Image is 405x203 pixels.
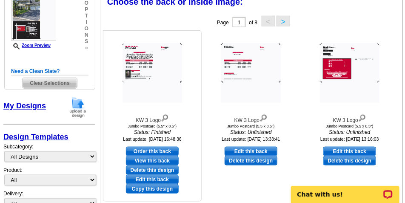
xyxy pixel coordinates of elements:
a: View this back [126,156,179,165]
i: Status: Finished [106,128,199,136]
span: s [85,38,88,45]
a: Design Templates [3,133,68,141]
small: Last update: [DATE] 13:33:41 [222,136,280,142]
img: view design details [358,113,366,122]
span: t [85,13,88,19]
small: Last update: [DATE] 16:48:36 [123,136,182,142]
img: view design details [161,113,169,122]
span: » [85,45,88,51]
a: My Designs [3,102,46,110]
a: Delete this design [126,165,179,175]
i: Status: Unfinished [204,128,298,136]
span: i [85,19,88,26]
a: use this design [323,147,376,156]
a: Delete this design [323,156,376,165]
img: view design details [260,113,268,122]
span: o [85,26,88,32]
a: use this design [126,147,179,156]
div: Jumbo Postcard (5.5 x 8.5") [303,124,396,128]
h5: Need a Clean Slate? [11,67,88,75]
div: KW 3 Logo [204,113,298,124]
span: n [85,32,88,38]
a: Zoom Preview [11,43,51,48]
span: Clear Selections [23,78,77,88]
iframe: LiveChat chat widget [285,176,405,203]
i: Status: Unfinished [303,128,396,136]
div: Jumbo Postcard (5.5 x 8.5") [204,124,298,128]
span: Page [217,20,229,26]
img: KW 3 Logo [221,43,281,103]
small: Last update: [DATE] 13:16:03 [320,136,379,142]
span: p [85,6,88,13]
a: Delete this design [225,156,277,165]
div: Product: [3,166,95,190]
img: upload-design [67,96,89,118]
a: edit this design [126,175,179,184]
div: Subcategory: [3,143,95,166]
div: KW 3 Logo [303,113,396,124]
button: < [262,16,275,26]
img: KW 3 Logo [123,43,182,103]
img: KW 3 Logo [320,43,379,103]
span: of 8 [249,20,257,26]
div: Jumbo Postcard (5.5" x 8.5") [106,124,199,128]
a: use this design [225,147,277,156]
a: Copy this design [126,184,179,194]
button: > [277,16,290,26]
div: KW 3 Logo [106,113,199,124]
